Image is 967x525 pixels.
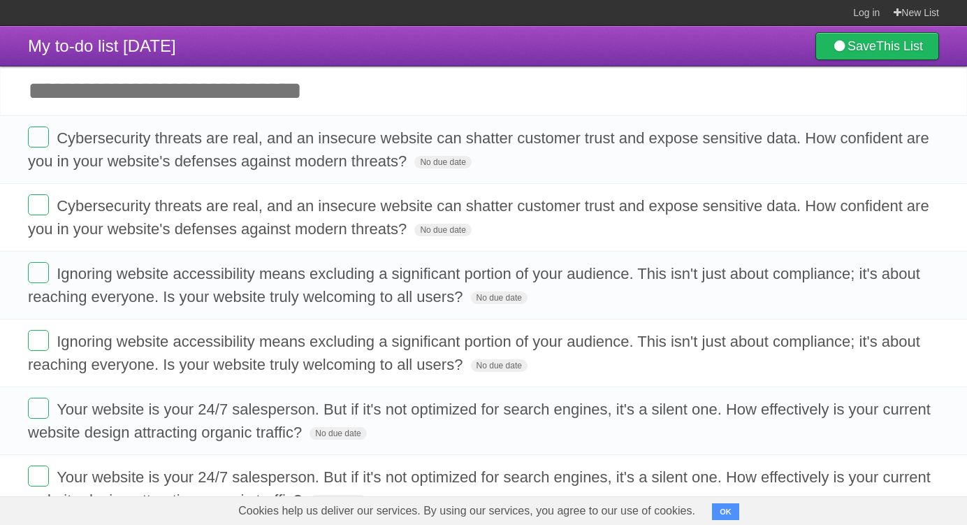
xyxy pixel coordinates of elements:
span: No due date [414,156,471,168]
span: No due date [471,292,528,304]
label: Done [28,127,49,148]
span: No due date [310,427,366,440]
label: Done [28,262,49,283]
label: Done [28,330,49,351]
b: This List [876,39,923,53]
label: Done [28,466,49,487]
span: Your website is your 24/7 salesperson. But if it's not optimized for search engines, it's a silen... [28,401,931,441]
span: No due date [310,495,366,508]
span: Your website is your 24/7 salesperson. But if it's not optimized for search engines, it's a silen... [28,468,931,509]
span: Ignoring website accessibility means excluding a significant portion of your audience. This isn't... [28,333,920,373]
span: Cybersecurity threats are real, and an insecure website can shatter customer trust and expose sen... [28,197,929,238]
a: SaveThis List [815,32,939,60]
label: Done [28,398,49,419]
span: No due date [471,359,528,372]
span: My to-do list [DATE] [28,36,176,55]
label: Done [28,194,49,215]
span: No due date [414,224,471,236]
span: Cookies help us deliver our services. By using our services, you agree to our use of cookies. [224,497,709,525]
button: OK [712,503,739,520]
span: Cybersecurity threats are real, and an insecure website can shatter customer trust and expose sen... [28,129,929,170]
span: Ignoring website accessibility means excluding a significant portion of your audience. This isn't... [28,265,920,305]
